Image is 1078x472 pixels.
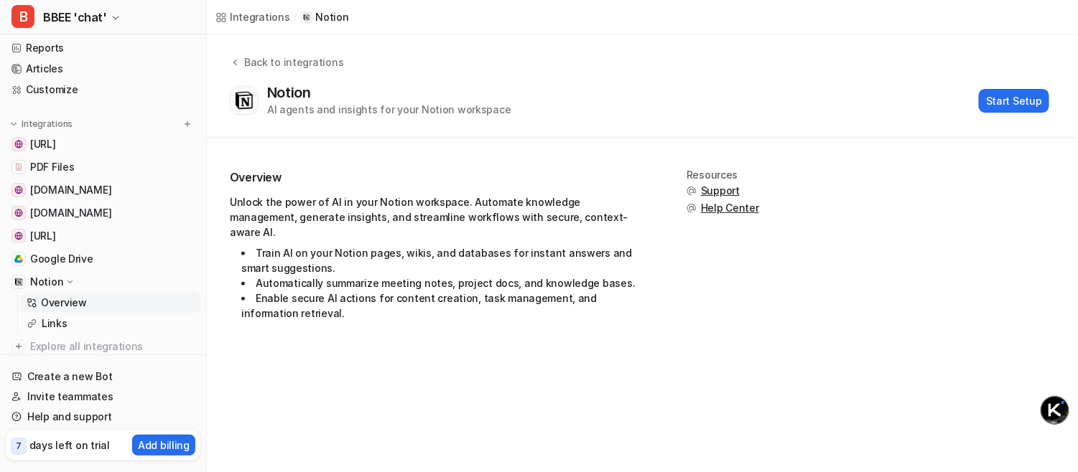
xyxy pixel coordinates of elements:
[30,183,111,197] span: [DOMAIN_NAME]
[240,55,343,70] div: Back to integrations
[6,59,200,79] a: Articles
[9,119,19,129] img: expand menu
[41,296,87,310] p: Overview
[701,184,740,198] span: Support
[241,291,646,321] li: Enable secure AI actions for content creation, task management, and information retrieval.
[294,11,297,24] span: /
[30,137,56,151] span: [URL]
[215,9,290,24] a: Integrations
[230,169,646,186] h2: Overview
[14,232,23,240] img: www.perplexity.ai
[687,184,759,198] button: Support
[234,90,254,110] img: Notion
[11,5,34,28] span: B
[687,201,759,215] button: Help Center
[30,206,111,220] span: [DOMAIN_NAME]
[687,169,759,181] div: Resources
[687,203,697,213] img: support.svg
[315,10,348,24] p: Notion
[301,10,348,24] a: Notion iconNotion
[14,255,23,263] img: Google Drive
[43,7,107,27] span: BBEE 'chat'
[132,435,195,456] button: Add billing
[230,9,290,24] div: Integrations
[701,201,759,215] span: Help Center
[14,278,23,286] img: Notion
[6,80,200,100] a: Customize
[6,226,200,246] a: www.perplexity.ai[URL]
[267,102,511,117] div: AI agents and insights for your Notion workspace
[6,117,77,131] button: Integrations
[6,180,200,200] a: my.calbrightcollege.edu[DOMAIN_NAME]
[687,186,697,196] img: support.svg
[241,275,646,291] li: Automatically summarize meeting notes, project docs, and knowledge bases.
[6,157,200,177] a: PDF FilesPDF Files
[14,140,23,148] img: docs.eesel.ai
[22,118,73,130] p: Integrations
[241,245,646,275] li: Train AI on your Notion pages, wikis, and databases for instant answers and smart suggestions.
[30,229,56,243] span: [URL]
[6,134,200,154] a: docs.eesel.ai[URL]
[29,438,110,453] p: days left on trial
[6,38,200,58] a: Reports
[230,55,343,84] button: Back to integrations
[6,407,200,427] a: Help and support
[138,438,190,453] p: Add billing
[6,203,200,223] a: calbright.instructure.com[DOMAIN_NAME]
[14,186,23,194] img: my.calbrightcollege.edu
[979,89,1049,113] button: Start Setup
[303,14,310,21] img: Notion icon
[21,293,200,313] a: Overview
[6,249,200,269] a: Google DriveGoogle Drive
[6,387,200,407] a: Invite teammates
[21,313,200,334] a: Links
[267,84,317,101] div: Notion
[182,119,192,129] img: menu_add.svg
[230,194,646,321] div: Unlock the power of AI in your Notion workspace. Automate knowledge management, generate insights...
[14,209,23,217] img: calbright.instructure.com
[42,316,68,331] p: Links
[30,160,74,174] span: PDF Files
[30,275,63,289] p: Notion
[30,252,93,266] span: Google Drive
[11,339,26,354] img: explore all integrations
[6,336,200,357] a: Explore all integrations
[16,440,22,453] p: 7
[30,335,195,358] span: Explore all integrations
[6,367,200,387] a: Create a new Bot
[14,163,23,171] img: PDF Files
